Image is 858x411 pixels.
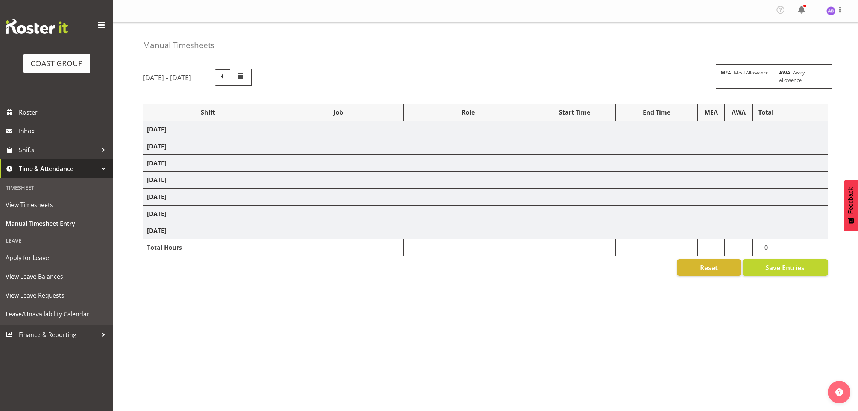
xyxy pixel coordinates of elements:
td: [DATE] [143,205,828,222]
button: Save Entries [743,259,828,276]
span: Manual Timesheet Entry [6,218,107,229]
div: Role [407,108,530,117]
span: View Leave Requests [6,290,107,301]
a: View Timesheets [2,195,111,214]
h5: [DATE] - [DATE] [143,73,191,82]
button: Reset [677,259,741,276]
td: [DATE] [143,222,828,239]
img: Rosterit website logo [6,19,68,34]
div: AWA [729,108,749,117]
a: Manual Timesheet Entry [2,214,111,233]
a: Leave/Unavailability Calendar [2,305,111,323]
div: Start Time [537,108,611,117]
a: Apply for Leave [2,248,111,267]
h4: Manual Timesheets [143,41,214,50]
div: COAST GROUP [30,58,83,69]
div: - Away Allowence [774,64,832,88]
span: Reset [700,263,718,272]
button: Feedback - Show survey [844,180,858,231]
strong: MEA [721,69,731,76]
div: Shift [147,108,269,117]
strong: AWA [779,69,790,76]
div: - Meal Allowance [716,64,774,88]
div: Job [277,108,399,117]
td: Total Hours [143,239,273,256]
td: [DATE] [143,121,828,138]
span: Roster [19,107,109,118]
span: Feedback [847,187,854,214]
div: Total [756,108,776,117]
div: Timesheet [2,180,111,195]
div: MEA [702,108,721,117]
span: Inbox [19,125,109,137]
img: amy-buchanan3142.jpg [826,6,835,15]
span: Leave/Unavailability Calendar [6,308,107,320]
span: Apply for Leave [6,252,107,263]
span: Save Entries [765,263,805,272]
img: help-xxl-2.png [835,388,843,396]
td: [DATE] [143,155,828,172]
td: 0 [752,239,780,256]
div: End Time [620,108,694,117]
td: [DATE] [143,138,828,155]
a: View Leave Requests [2,286,111,305]
a: View Leave Balances [2,267,111,286]
td: [DATE] [143,172,828,189]
span: View Leave Balances [6,271,107,282]
span: Time & Attendance [19,163,98,174]
span: Finance & Reporting [19,329,98,340]
span: View Timesheets [6,199,107,210]
td: [DATE] [143,189,828,205]
div: Leave [2,233,111,248]
span: Shifts [19,144,98,156]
